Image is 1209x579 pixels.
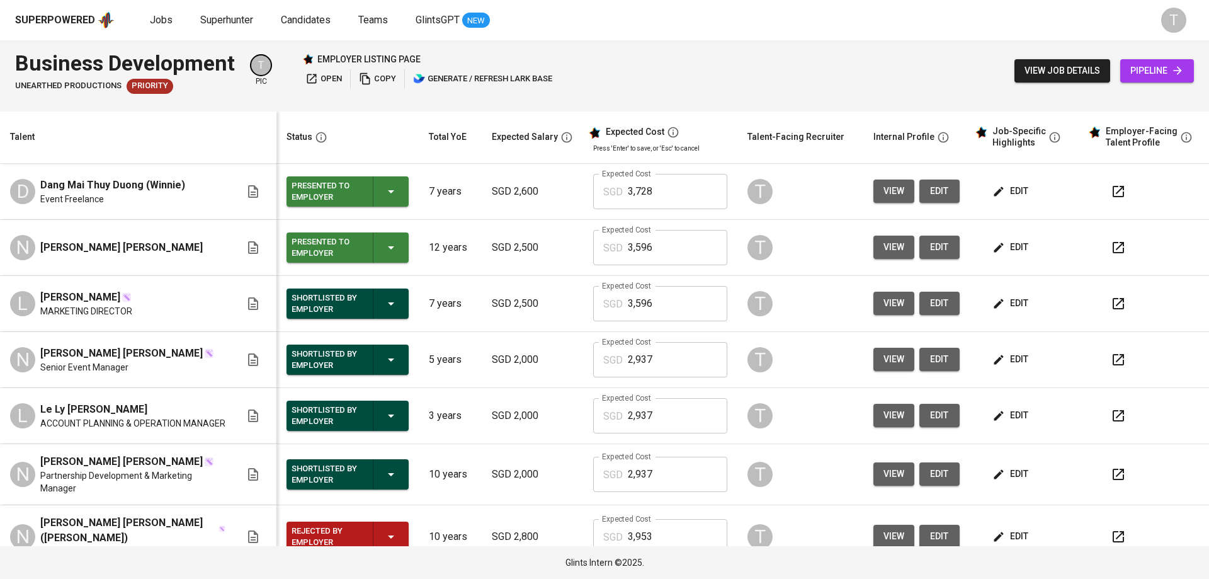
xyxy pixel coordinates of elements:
div: L [10,403,35,428]
div: T [747,403,773,428]
button: Shortlisted by Employer [287,345,409,375]
div: pic [250,54,272,87]
span: [PERSON_NAME] [PERSON_NAME] [40,240,203,255]
div: T [747,524,773,549]
span: edit [929,183,950,199]
span: [PERSON_NAME] [PERSON_NAME] [40,346,203,361]
span: Dang Mai Thuy Duong (Winnie) [40,178,185,193]
span: edit [929,466,950,482]
div: Shortlisted by Employer [292,461,363,488]
div: Employer-Facing Talent Profile [1106,126,1178,148]
button: edit [990,180,1033,203]
button: Shortlisted by Employer [287,289,409,319]
span: pipeline [1130,63,1184,79]
button: edit [990,236,1033,259]
p: SGD [603,185,623,200]
button: edit [919,348,960,371]
div: Superpowered [15,13,95,28]
p: SGD [603,353,623,368]
button: edit [919,404,960,427]
div: Status [287,129,312,145]
span: ACCOUNT PLANNING & OPERATION MANAGER [40,417,225,430]
img: magic_wand.svg [204,457,214,467]
div: Talent [10,129,35,145]
span: view [883,239,904,255]
span: view [883,295,904,311]
div: T [747,347,773,372]
button: Shortlisted by Employer [287,401,409,431]
span: view [883,408,904,423]
span: edit [995,183,1028,199]
a: Candidates [281,13,333,28]
span: edit [929,352,950,367]
p: SGD 2,800 [492,529,573,544]
button: edit [990,462,1033,486]
span: edit [995,352,1028,367]
div: N [10,347,35,372]
span: edit [995,408,1028,423]
span: Event Freelance [40,193,104,205]
span: GlintsGPT [416,14,460,26]
span: Partnership Development & Marketing Manager [40,469,225,495]
div: T [747,291,773,316]
p: 10 years [429,529,472,544]
button: view [873,348,914,371]
p: 7 years [429,296,472,311]
div: Talent-Facing Recruiter [747,129,844,145]
span: MARKETING DIRECTOR [40,305,132,318]
span: Priority [127,80,173,92]
button: edit [919,525,960,548]
button: view [873,404,914,427]
div: Expected Cost [606,127,664,138]
span: NEW [462,14,490,27]
div: T [1161,8,1186,33]
button: edit [990,404,1033,427]
span: Unearthed Productions [15,80,122,92]
button: edit [990,292,1033,315]
span: edit [995,239,1028,255]
span: edit [929,295,950,311]
button: Shortlisted by Employer [287,459,409,490]
p: SGD [603,241,623,256]
span: Teams [358,14,388,26]
span: view [883,352,904,367]
span: [PERSON_NAME] [PERSON_NAME] [40,454,203,469]
p: SGD 2,000 [492,408,573,423]
div: Shortlisted by Employer [292,402,363,430]
p: SGD [603,467,623,483]
p: 12 years [429,240,472,255]
p: SGD 2,500 [492,240,573,255]
button: view [873,180,914,203]
div: T [250,54,272,76]
div: N [10,524,35,549]
span: Candidates [281,14,331,26]
p: SGD [603,530,623,545]
span: view [883,183,904,199]
span: Freelance [40,546,79,558]
span: copy [359,72,396,86]
div: Expected Salary [492,129,558,145]
div: Total YoE [429,129,467,145]
span: edit [929,529,950,544]
a: edit [919,462,960,486]
div: Internal Profile [873,129,934,145]
div: Shortlisted by Employer [292,346,363,374]
span: edit [929,408,950,423]
div: Business Development [15,48,235,79]
button: view [873,236,914,259]
button: edit [919,180,960,203]
span: view [883,466,904,482]
img: magic_wand.svg [204,348,214,358]
a: Teams [358,13,390,28]
span: view job details [1025,63,1100,79]
p: 10 years [429,467,472,482]
a: GlintsGPT NEW [416,13,490,28]
img: app logo [98,11,115,30]
span: [PERSON_NAME] [40,290,120,305]
p: SGD 2,000 [492,352,573,367]
span: edit [995,466,1028,482]
p: SGD [603,409,623,424]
